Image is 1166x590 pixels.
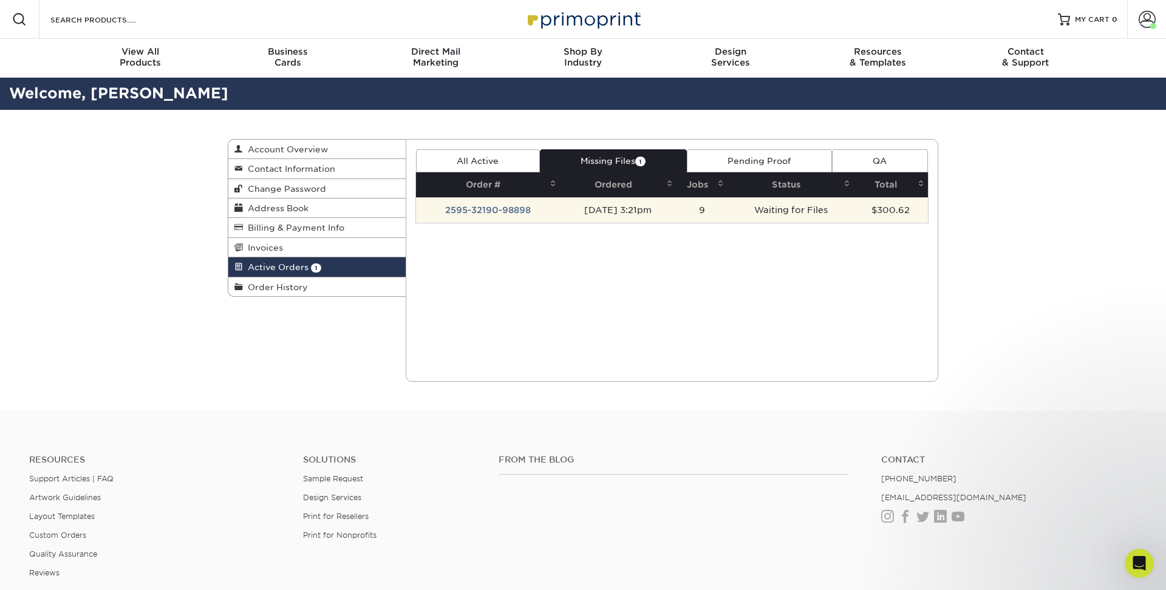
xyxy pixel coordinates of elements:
[3,553,103,586] iframe: Google Customer Reviews
[25,297,98,310] span: Search for help
[228,238,406,257] a: Invoices
[18,365,225,387] div: Shipping Information and Services
[228,277,406,296] a: Order History
[522,6,644,32] img: Primoprint
[560,172,677,197] th: Ordered
[18,291,225,315] button: Search for help
[881,474,956,483] a: [PHONE_NUMBER]
[677,197,728,223] td: 9
[67,39,214,78] a: View AllProducts
[416,172,560,197] th: Order #
[24,127,219,148] p: How can we help?
[1125,549,1154,578] iframe: Intercom live chat
[243,262,309,272] span: Active Orders
[49,12,168,27] input: SEARCH PRODUCTS.....
[952,46,1099,68] div: & Support
[952,39,1099,78] a: Contact& Support
[303,512,369,521] a: Print for Resellers
[728,172,854,197] th: Status
[214,46,362,57] span: Business
[101,409,143,418] span: Messages
[29,549,97,558] a: Quality Assurance
[362,46,510,68] div: Marketing
[24,86,219,127] p: Hi [PERSON_NAME] 👋
[54,192,199,202] span: Sounds good. We will be in touch!
[176,19,200,44] img: Profile image for Avery
[29,531,86,540] a: Custom Orders
[29,474,114,483] a: Support Articles | FAQ
[243,184,326,194] span: Change Password
[510,46,657,57] span: Shop By
[18,342,225,365] div: Creating Print-Ready Files
[18,320,225,342] div: Print Order Status
[362,39,510,78] a: Direct MailMarketing
[656,46,804,57] span: Design
[153,19,177,44] img: Profile image for Erica
[243,243,283,253] span: Invoices
[303,455,480,465] h4: Solutions
[303,531,377,540] a: Print for Nonprofits
[29,512,95,521] a: Layout Templates
[228,198,406,218] a: Address Book
[540,149,687,172] a: Missing Files1
[12,163,231,227] div: Recent messageProfile image for IreneSounds good. We will be in touch![PERSON_NAME]•[DATE]
[25,256,203,269] div: We'll be back online [DATE]
[635,157,646,166] span: 1
[728,197,854,223] td: Waiting for Files
[25,325,203,337] div: Print Order Status
[416,149,540,172] a: All Active
[29,455,285,465] h4: Resources
[881,493,1026,502] a: [EMAIL_ADDRESS][DOMAIN_NAME]
[127,204,161,217] div: • [DATE]
[499,455,849,465] h4: From the Blog
[854,172,928,197] th: Total
[81,379,162,427] button: Messages
[303,493,361,502] a: Design Services
[510,46,657,68] div: Industry
[854,197,928,223] td: $300.62
[804,39,952,78] a: Resources& Templates
[1112,15,1117,24] span: 0
[67,46,214,68] div: Products
[29,493,101,502] a: Artwork Guidelines
[25,174,218,186] div: Recent message
[804,46,952,68] div: & Templates
[209,19,231,41] div: Close
[13,181,230,226] div: Profile image for IreneSounds good. We will be in touch![PERSON_NAME]•[DATE]
[303,474,363,483] a: Sample Request
[1075,15,1110,25] span: MY CART
[228,257,406,277] a: Active Orders 1
[510,39,657,78] a: Shop ByIndustry
[243,164,335,174] span: Contact Information
[130,19,154,44] img: Profile image for Jenny
[804,46,952,57] span: Resources
[228,159,406,178] a: Contact Information
[25,192,49,216] img: Profile image for Irene
[228,179,406,198] a: Change Password
[12,233,231,279] div: Send us a messageWe'll be back online [DATE]
[952,46,1099,57] span: Contact
[25,347,203,360] div: Creating Print-Ready Files
[67,46,214,57] span: View All
[560,197,677,223] td: [DATE] 3:21pm
[24,24,106,42] img: logo
[214,46,362,68] div: Cards
[214,39,362,78] a: BusinessCards
[656,46,804,68] div: Services
[656,39,804,78] a: DesignServices
[362,46,510,57] span: Direct Mail
[832,149,928,172] a: QA
[243,282,308,292] span: Order History
[416,197,560,223] td: 2595-32190-98898
[243,203,309,213] span: Address Book
[25,243,203,256] div: Send us a message
[243,144,328,154] span: Account Overview
[243,223,344,232] span: Billing & Payment Info
[54,204,124,217] div: [PERSON_NAME]
[193,409,212,418] span: Help
[881,455,1137,465] a: Contact
[677,172,728,197] th: Jobs
[311,263,321,273] span: 1
[27,409,54,418] span: Home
